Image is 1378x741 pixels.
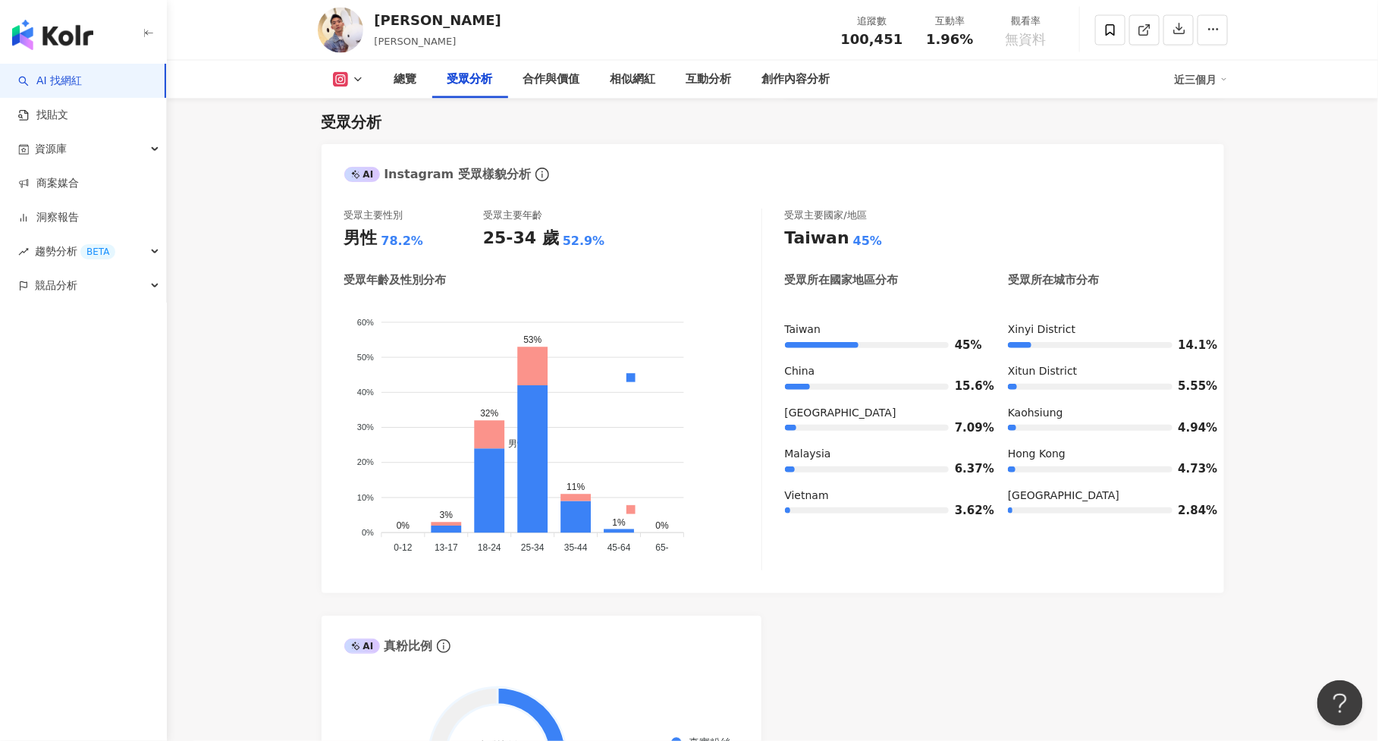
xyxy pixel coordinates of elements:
div: 受眾主要性別 [344,209,403,222]
div: 男性 [344,227,378,250]
div: AI [344,167,381,182]
div: 相似網紅 [611,71,656,89]
span: 男性 [497,439,526,450]
div: 受眾分析 [447,71,493,89]
tspan: 18-24 [478,543,501,554]
div: [PERSON_NAME] [375,11,501,30]
div: Malaysia [785,447,978,462]
div: 合作與價值 [523,71,580,89]
div: Xitun District [1008,364,1201,379]
tspan: 0-12 [394,543,412,554]
tspan: 30% [356,423,373,432]
span: 3.62% [955,505,978,517]
div: AI [344,639,381,654]
div: 受眾所在城市分布 [1008,272,1099,288]
span: info-circle [533,165,551,184]
div: 受眾年齡及性別分布 [344,272,447,288]
span: 14.1% [1179,340,1201,351]
tspan: 40% [356,388,373,397]
tspan: 20% [356,458,373,467]
span: 資源庫 [35,132,67,166]
div: 總覽 [394,71,417,89]
div: 52.9% [563,233,605,250]
a: 商案媒合 [18,176,79,191]
span: 4.94% [1179,422,1201,434]
div: 受眾主要國家/地區 [785,209,867,222]
div: [GEOGRAPHIC_DATA] [1008,488,1201,504]
span: 6.37% [955,463,978,475]
span: 100,451 [841,31,903,47]
div: 受眾主要年齡 [483,209,542,222]
div: Taiwan [785,227,849,250]
span: 15.6% [955,381,978,392]
div: [GEOGRAPHIC_DATA] [785,406,978,421]
div: 互動分析 [686,71,732,89]
a: 找貼文 [18,108,68,123]
tspan: 25-34 [520,543,544,554]
tspan: 10% [356,493,373,502]
a: 洞察報告 [18,210,79,225]
span: 7.09% [955,422,978,434]
span: 競品分析 [35,268,77,303]
span: 2.84% [1179,505,1201,517]
tspan: 35-44 [563,543,587,554]
img: logo [12,20,93,50]
div: 追蹤數 [841,14,903,29]
tspan: 45-64 [607,543,630,554]
span: 45% [955,340,978,351]
span: [PERSON_NAME] [375,36,457,47]
span: info-circle [435,637,453,655]
div: BETA [80,244,115,259]
span: 無資料 [1006,32,1047,47]
tspan: 13-17 [435,543,458,554]
div: Instagram 受眾樣貌分析 [344,166,531,183]
span: 1.96% [926,32,973,47]
div: 觀看率 [997,14,1055,29]
span: 5.55% [1179,381,1201,392]
div: Kaohsiung [1008,406,1201,421]
div: Vietnam [785,488,978,504]
span: 趨勢分析 [35,234,115,268]
a: searchAI 找網紅 [18,74,82,89]
div: 近三個月 [1175,68,1228,92]
tspan: 0% [362,528,374,537]
tspan: 60% [356,318,373,327]
iframe: Help Scout Beacon - Open [1317,680,1363,726]
div: 受眾分析 [322,111,382,133]
span: rise [18,246,29,257]
div: China [785,364,978,379]
tspan: 65- [655,543,668,554]
div: 45% [853,233,882,250]
tspan: 50% [356,353,373,362]
div: 78.2% [381,233,424,250]
div: 互動率 [921,14,979,29]
div: 25-34 歲 [483,227,559,250]
div: Taiwan [785,322,978,338]
div: Hong Kong [1008,447,1201,462]
img: KOL Avatar [318,8,363,53]
div: Xinyi District [1008,322,1201,338]
span: 4.73% [1179,463,1201,475]
div: 受眾所在國家地區分布 [785,272,899,288]
div: 真粉比例 [344,638,433,655]
div: 創作內容分析 [762,71,830,89]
